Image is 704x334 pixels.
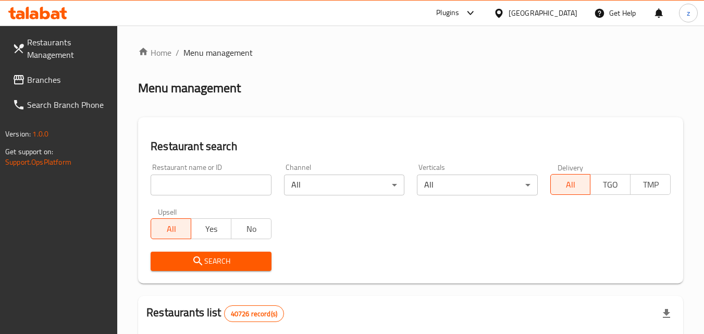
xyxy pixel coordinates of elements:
span: Restaurants Management [27,36,109,61]
a: Support.OpsPlatform [5,155,71,169]
span: Branches [27,73,109,86]
a: Search Branch Phone [4,92,118,117]
span: All [555,177,587,192]
span: Search [159,255,263,268]
span: Menu management [183,46,253,59]
input: Search for restaurant name or ID.. [151,175,271,195]
button: TGO [590,174,631,195]
label: Upsell [158,208,177,215]
span: Search Branch Phone [27,98,109,111]
span: All [155,221,187,237]
span: 1.0.0 [32,127,48,141]
h2: Restaurants list [146,305,284,322]
span: TGO [595,177,626,192]
div: [GEOGRAPHIC_DATA] [509,7,577,19]
span: z [687,7,690,19]
div: Total records count [224,305,284,322]
h2: Restaurant search [151,139,671,154]
div: Export file [654,301,679,326]
span: TMP [635,177,666,192]
a: Branches [4,67,118,92]
button: TMP [630,174,671,195]
li: / [176,46,179,59]
span: Version: [5,127,31,141]
button: No [231,218,271,239]
h2: Menu management [138,80,241,96]
label: Delivery [558,164,584,171]
nav: breadcrumb [138,46,683,59]
span: No [236,221,267,237]
div: Plugins [436,7,459,19]
button: All [550,174,591,195]
button: Search [151,252,271,271]
a: Home [138,46,171,59]
button: All [151,218,191,239]
span: Get support on: [5,145,53,158]
span: Yes [195,221,227,237]
button: Yes [191,218,231,239]
a: Restaurants Management [4,30,118,67]
span: 40726 record(s) [225,309,283,319]
div: All [417,175,537,195]
div: All [284,175,404,195]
